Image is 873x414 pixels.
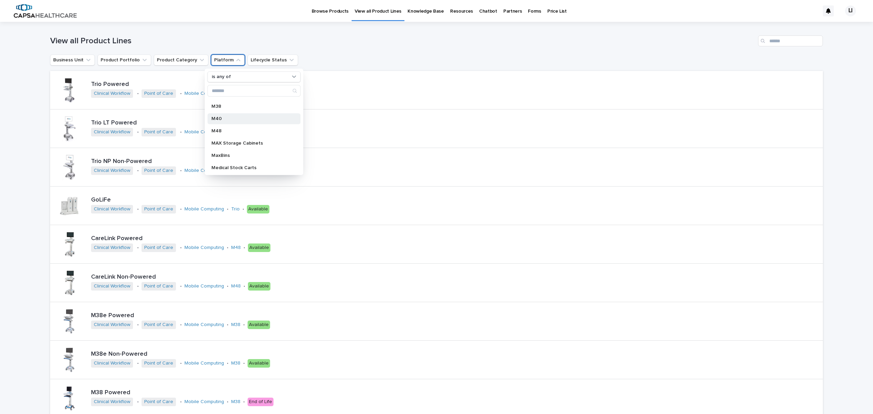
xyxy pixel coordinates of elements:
[184,283,224,289] a: Mobile Computing
[94,206,130,212] a: Clinical Workflow
[91,235,322,242] p: CareLink Powered
[184,168,224,174] a: Mobile Computing
[243,360,245,366] p: •
[227,360,228,366] p: •
[94,245,130,251] a: Clinical Workflow
[94,91,130,97] a: Clinical Workflow
[247,205,269,213] div: Available
[184,91,224,97] a: Mobile Computing
[94,322,130,328] a: Clinical Workflow
[243,245,245,251] p: •
[50,187,823,225] a: GoLiFeClinical Workflow •Point of Care •Mobile Computing •Trio •Available
[91,351,326,358] p: M38e Non-Powered
[137,206,139,212] p: •
[211,129,290,133] p: M48
[137,360,139,366] p: •
[50,36,755,46] h1: View all Product Lines
[144,399,173,405] a: Point of Care
[180,399,182,405] p: •
[14,4,77,18] img: B5p4sRfuTuC72oLToeu7
[231,322,240,328] a: M38
[137,91,139,97] p: •
[227,322,228,328] p: •
[144,245,173,251] a: Point of Care
[144,283,173,289] a: Point of Care
[180,129,182,135] p: •
[144,322,173,328] a: Point of Care
[243,283,245,289] p: •
[137,283,139,289] p: •
[211,141,290,146] p: MAX Storage Cabinets
[211,153,290,158] p: MaxBins
[184,399,224,405] a: Mobile Computing
[50,341,823,379] a: M38e Non-PoweredClinical Workflow •Point of Care •Mobile Computing •M38 •Available
[137,129,139,135] p: •
[248,398,273,406] div: End of Life
[50,264,823,302] a: CareLink Non-PoweredClinical Workflow •Point of Care •Mobile Computing •M48 •Available
[144,91,173,97] a: Point of Care
[180,322,182,328] p: •
[180,168,182,174] p: •
[231,245,241,251] a: M48
[248,243,270,252] div: Available
[91,312,313,320] p: M38e Powered
[50,55,95,65] button: Business Unit
[50,148,823,187] a: Trio NP Non-PoweredClinical Workflow •Point of Care •Mobile Computing •Trio •Available
[227,206,228,212] p: •
[184,206,224,212] a: Mobile Computing
[180,91,182,97] p: •
[211,55,245,65] button: Platform
[180,206,182,212] p: •
[137,168,139,174] p: •
[211,104,290,109] p: M38
[154,55,208,65] button: Product Category
[98,55,151,65] button: Product Portfolio
[248,321,270,329] div: Available
[50,71,823,109] a: Trio PoweredClinical Workflow •Point of Care •Mobile Computing •Trio •Available
[227,399,228,405] p: •
[144,360,173,366] a: Point of Care
[208,85,300,96] input: Search
[207,85,300,97] div: Search
[144,129,173,135] a: Point of Care
[180,360,182,366] p: •
[184,360,224,366] a: Mobile Computing
[91,158,330,165] p: Trio NP Non-Powered
[144,206,173,212] a: Point of Care
[227,245,228,251] p: •
[137,399,139,405] p: •
[50,109,823,148] a: Trio LT PoweredClinical Workflow •Point of Care •Mobile Computing •Trio •Available
[184,129,224,135] a: Mobile Computing
[180,245,182,251] p: •
[242,206,244,212] p: •
[180,283,182,289] p: •
[231,360,240,366] a: M38
[758,35,823,46] input: Search
[184,322,224,328] a: Mobile Computing
[94,360,130,366] a: Clinical Workflow
[212,74,231,80] p: is any of
[94,283,130,289] a: Clinical Workflow
[91,81,307,88] p: Trio Powered
[50,302,823,341] a: M38e PoweredClinical Workflow •Point of Care •Mobile Computing •M38 •Available
[94,399,130,405] a: Clinical Workflow
[243,399,245,405] p: •
[211,116,290,121] p: M40
[231,399,240,405] a: M38
[94,168,130,174] a: Clinical Workflow
[137,322,139,328] p: •
[211,165,290,170] p: Medical Stock Carts
[50,225,823,264] a: CareLink PoweredClinical Workflow •Point of Care •Mobile Computing •M48 •Available
[248,282,270,291] div: Available
[248,359,270,368] div: Available
[227,283,228,289] p: •
[91,389,313,397] p: M38 Powered
[184,245,224,251] a: Mobile Computing
[243,322,245,328] p: •
[137,245,139,251] p: •
[91,196,289,204] p: GoLiFe
[94,129,130,135] a: Clinical Workflow
[231,206,240,212] a: Trio
[231,283,241,289] a: M48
